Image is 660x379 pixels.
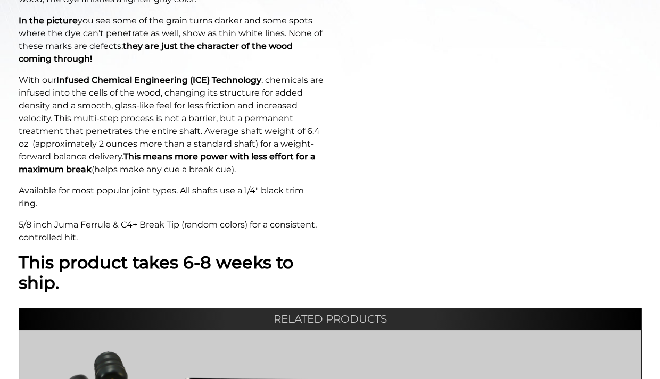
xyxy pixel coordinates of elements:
[19,14,324,65] p: you see some of the grain turns darker and some spots where the dye can’t penetrate as well, show...
[19,74,324,176] p: With our , chemicals are infused into the cells of the wood, changing its structure for added den...
[56,75,261,85] strong: Infused Chemical Engineering (ICE) Technology
[19,218,324,244] p: 5/8 inch Juma Ferrule & C4+ Break Tip (random colors) for a consistent, controlled hit.
[19,15,78,26] strong: In the picture
[19,151,316,174] strong: This means more power with less effort for a maximum break
[19,252,293,293] strong: This product takes 6-8 weeks to ship.
[19,184,324,210] p: Available for most popular joint types. All shafts use a 1/4" black trim ring.
[19,308,641,330] h2: Related products
[19,41,293,64] strong: they are just the character of the wood coming through!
